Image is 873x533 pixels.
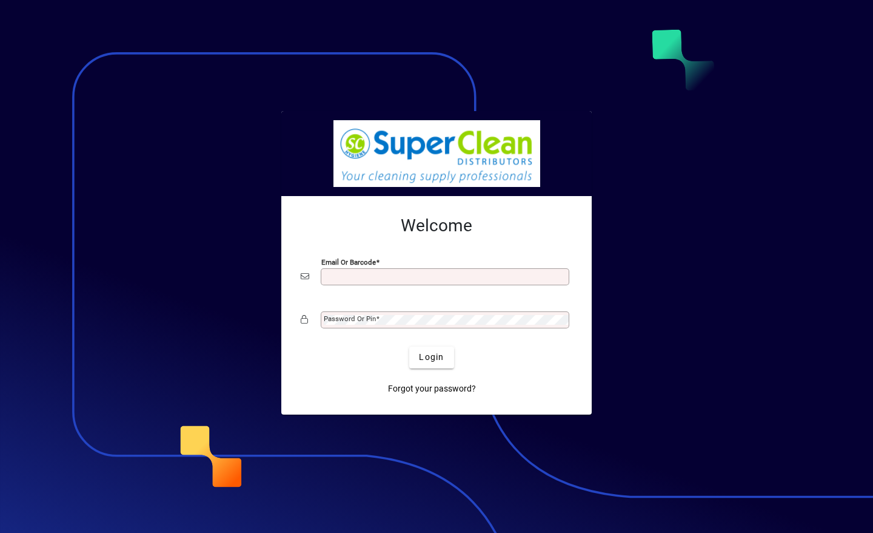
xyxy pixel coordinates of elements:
button: Login [409,347,453,368]
h2: Welcome [301,216,572,236]
a: Forgot your password? [383,378,481,400]
span: Forgot your password? [388,382,476,395]
mat-label: Password or Pin [324,314,376,323]
mat-label: Email or Barcode [321,257,376,266]
span: Login [419,351,444,364]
